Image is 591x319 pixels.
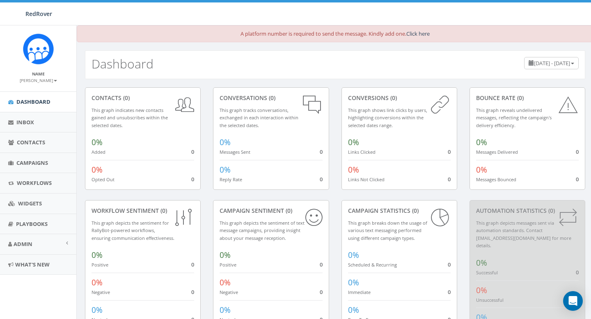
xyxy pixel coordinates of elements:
small: [PERSON_NAME] [20,77,57,83]
div: Campaign Sentiment [220,207,322,215]
small: Negative [220,289,238,295]
span: 0% [476,137,487,148]
small: Unsuccessful [476,297,504,303]
span: 0% [348,305,359,315]
span: 0% [220,137,231,148]
div: Campaign Statistics [348,207,451,215]
span: 0 [191,288,194,296]
span: Widgets [18,200,42,207]
span: 0% [92,305,103,315]
span: 0 [191,175,194,183]
small: Messages Sent [220,149,250,155]
small: Name [32,71,45,77]
div: conversions [348,94,451,102]
span: 0 [191,148,194,155]
span: RedRover [25,10,52,18]
a: Click here [406,30,430,37]
small: This graph depicts the sentiment of text message campaigns, providing insight about your message ... [220,220,305,241]
span: What's New [15,261,50,268]
span: (0) [547,207,555,214]
span: 0% [220,164,231,175]
small: This graph tracks conversations, exchanged in each interaction within the selected dates. [220,107,298,128]
small: Immediate [348,289,371,295]
span: 0 [448,261,451,268]
small: Positive [220,262,236,268]
span: 0% [92,137,103,148]
span: Admin [14,240,32,248]
span: 0% [348,250,359,260]
span: Workflows [17,179,52,187]
small: This graph reveals undelivered messages, reflecting the campaign's delivery efficiency. [476,107,552,128]
small: Links Not Clicked [348,176,385,182]
small: Added [92,149,105,155]
span: (0) [284,207,292,214]
span: 0 [576,175,579,183]
span: 0 [448,288,451,296]
span: 0 [448,175,451,183]
small: Messages Delivered [476,149,518,155]
small: Reply Rate [220,176,242,182]
span: 0 [320,148,323,155]
span: (0) [410,207,419,214]
span: 0 [576,148,579,155]
span: 0 [320,175,323,183]
div: Workflow Sentiment [92,207,194,215]
span: 0 [320,261,323,268]
small: Successful [476,269,498,276]
span: (0) [515,94,524,102]
img: Rally_Corp_Icon.png [23,34,54,64]
span: 0% [92,277,103,288]
small: This graph breaks down the usage of various text messaging performed using different campaign types. [348,220,427,241]
small: This graph indicates new contacts gained and unsubscribes within the selected dates. [92,107,168,128]
div: Open Intercom Messenger [563,291,583,311]
span: (0) [121,94,130,102]
span: Contacts [17,139,45,146]
small: This graph depicts the sentiment for RallyBot-powered workflows, ensuring communication effective... [92,220,174,241]
span: (0) [159,207,167,214]
span: Inbox [16,118,34,126]
span: 0 [448,148,451,155]
small: Positive [92,262,108,268]
div: Automation Statistics [476,207,579,215]
span: 0% [220,277,231,288]
h2: Dashboard [92,57,153,71]
small: This graph depicts messages sent via automation standards. Contact [EMAIL_ADDRESS][DOMAIN_NAME] f... [476,220,571,249]
span: 0% [348,137,359,148]
span: Campaigns [16,159,48,166]
a: [PERSON_NAME] [20,76,57,84]
span: [DATE] - [DATE] [534,59,570,67]
span: 0 [320,288,323,296]
span: 0% [220,250,231,260]
small: Scheduled & Recurring [348,262,397,268]
small: This graph shows link clicks by users, highlighting conversions within the selected dates range. [348,107,427,128]
span: 0% [348,164,359,175]
small: Opted Out [92,176,115,182]
span: 0% [476,285,487,296]
span: 0% [476,257,487,268]
div: conversations [220,94,322,102]
span: Dashboard [16,98,50,105]
div: Bounce Rate [476,94,579,102]
span: 0% [476,164,487,175]
span: 0% [348,277,359,288]
span: (0) [389,94,397,102]
span: 0 [576,269,579,276]
span: (0) [267,94,275,102]
span: Playbooks [16,220,48,228]
small: Links Clicked [348,149,376,155]
span: 0% [220,305,231,315]
span: 0% [92,164,103,175]
span: 0% [92,250,103,260]
small: Negative [92,289,110,295]
div: contacts [92,94,194,102]
span: 0 [191,261,194,268]
small: Messages Bounced [476,176,516,182]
